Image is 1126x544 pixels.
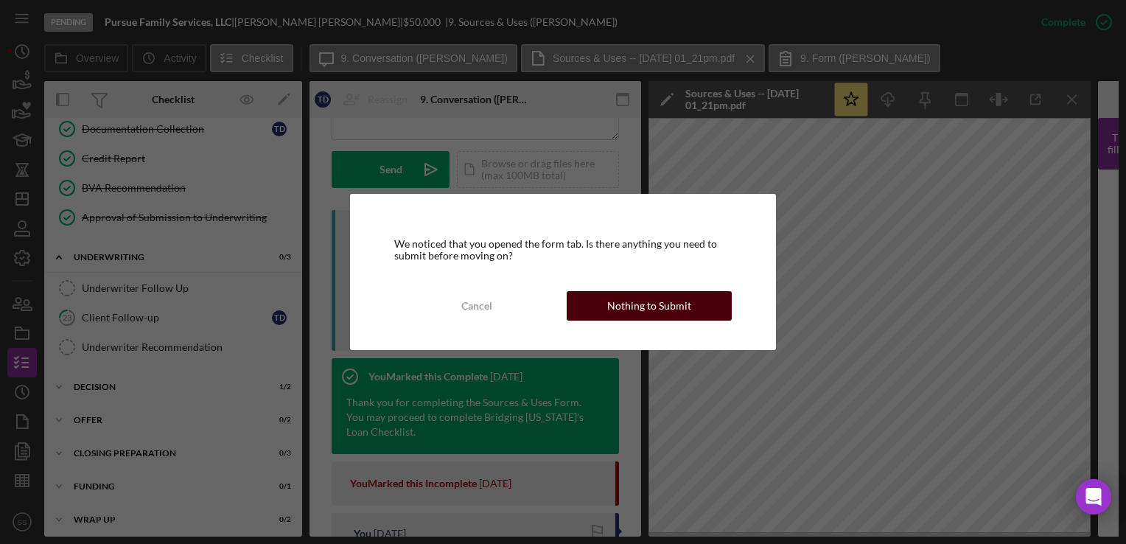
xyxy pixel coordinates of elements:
button: Cancel [394,291,559,321]
div: We noticed that you opened the form tab. Is there anything you need to submit before moving on? [394,238,732,262]
div: Open Intercom Messenger [1076,479,1111,515]
div: Cancel [461,291,492,321]
button: Nothing to Submit [567,291,732,321]
div: Nothing to Submit [607,291,691,321]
